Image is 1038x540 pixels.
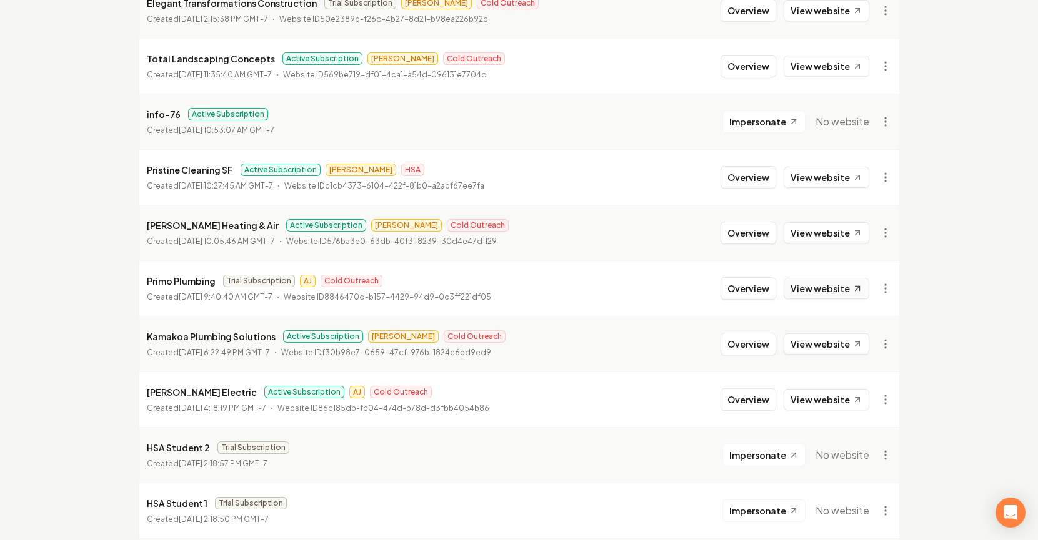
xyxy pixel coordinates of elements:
p: Website ID 86c185db-fb04-474d-b78d-d3fbb4054b86 [277,402,489,415]
span: Impersonate [729,115,786,128]
p: [PERSON_NAME] Electric [147,385,257,400]
span: Trial Subscription [215,497,287,509]
p: info-76 [147,107,181,122]
button: Impersonate [722,110,806,133]
button: Overview [721,333,776,355]
p: Pristine Cleaning SF [147,162,233,177]
span: AJ [300,275,316,287]
span: Cold Outreach [447,219,509,232]
span: Trial Subscription [223,275,295,287]
time: [DATE] 2:18:57 PM GMT-7 [179,459,267,468]
span: Trial Subscription [217,441,289,454]
span: Cold Outreach [370,386,432,398]
p: Primo Plumbing [147,273,216,288]
p: Website ID c1cb4373-6104-422f-81b0-a2abf67ee7fa [284,180,484,192]
span: [PERSON_NAME] [367,52,438,65]
span: [PERSON_NAME] [326,164,396,176]
span: Active Subscription [286,219,366,232]
p: Created [147,346,270,359]
p: Website ID 569be719-df01-4ca1-a54d-096131e7704d [283,69,487,81]
span: Active Subscription [264,386,344,398]
p: HSA Student 2 [147,440,210,455]
p: Created [147,180,273,192]
button: Overview [721,222,776,244]
span: Impersonate [729,449,786,461]
button: Impersonate [722,499,806,522]
p: Created [147,13,268,26]
a: View website [784,278,869,299]
button: Overview [721,277,776,300]
time: [DATE] 11:35:40 AM GMT-7 [179,70,272,79]
a: View website [784,222,869,243]
time: [DATE] 10:05:46 AM GMT-7 [179,237,275,246]
span: Active Subscription [241,164,321,176]
p: Created [147,69,272,81]
a: View website [784,167,869,188]
time: [DATE] 9:40:40 AM GMT-7 [179,292,272,302]
span: Active Subscription [283,330,363,343]
p: Website ID 576ba3e0-63db-40f3-8239-30d4e47d1129 [286,235,497,248]
time: [DATE] 2:15:38 PM GMT-7 [179,14,268,24]
button: Impersonate [722,444,806,466]
span: Active Subscription [188,108,268,120]
p: Created [147,124,274,137]
div: Open Intercom Messenger [996,498,1026,528]
p: Website ID 8846470d-b157-4429-94d9-0c3ff221df05 [284,291,491,303]
span: No website [816,448,869,463]
time: [DATE] 10:27:45 AM GMT-7 [179,181,273,190]
a: View website [784,389,869,410]
p: Created [147,513,269,526]
button: Overview [721,388,776,411]
span: No website [816,114,869,129]
span: Cold Outreach [321,275,382,287]
span: No website [816,503,869,518]
span: [PERSON_NAME] [371,219,442,232]
p: Created [147,402,266,415]
button: Overview [721,166,776,189]
span: Cold Outreach [443,52,505,65]
span: Active Subscription [282,52,362,65]
span: AJ [349,386,365,398]
span: [PERSON_NAME] [368,330,439,343]
span: Cold Outreach [444,330,506,343]
time: [DATE] 10:53:07 AM GMT-7 [179,125,274,135]
p: Created [147,291,272,303]
time: [DATE] 4:18:19 PM GMT-7 [179,403,266,413]
p: [PERSON_NAME] Heating & Air [147,218,279,233]
p: HSA Student 1 [147,496,207,511]
time: [DATE] 6:22:49 PM GMT-7 [179,348,270,357]
p: Created [147,458,267,470]
p: Website ID 50e2389b-f26d-4b27-8d21-b98ea226b92b [279,13,488,26]
p: Website ID f30b98e7-0659-47cf-976b-1824c6bd9ed9 [281,346,491,359]
span: Impersonate [729,504,786,517]
a: View website [784,56,869,77]
time: [DATE] 2:18:50 PM GMT-7 [179,514,269,524]
p: Created [147,235,275,248]
p: Kamakoa Plumbing Solutions [147,329,276,344]
span: HSA [401,164,424,176]
p: Total Landscaping Concepts [147,51,275,66]
button: Overview [721,55,776,77]
a: View website [784,333,869,355]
